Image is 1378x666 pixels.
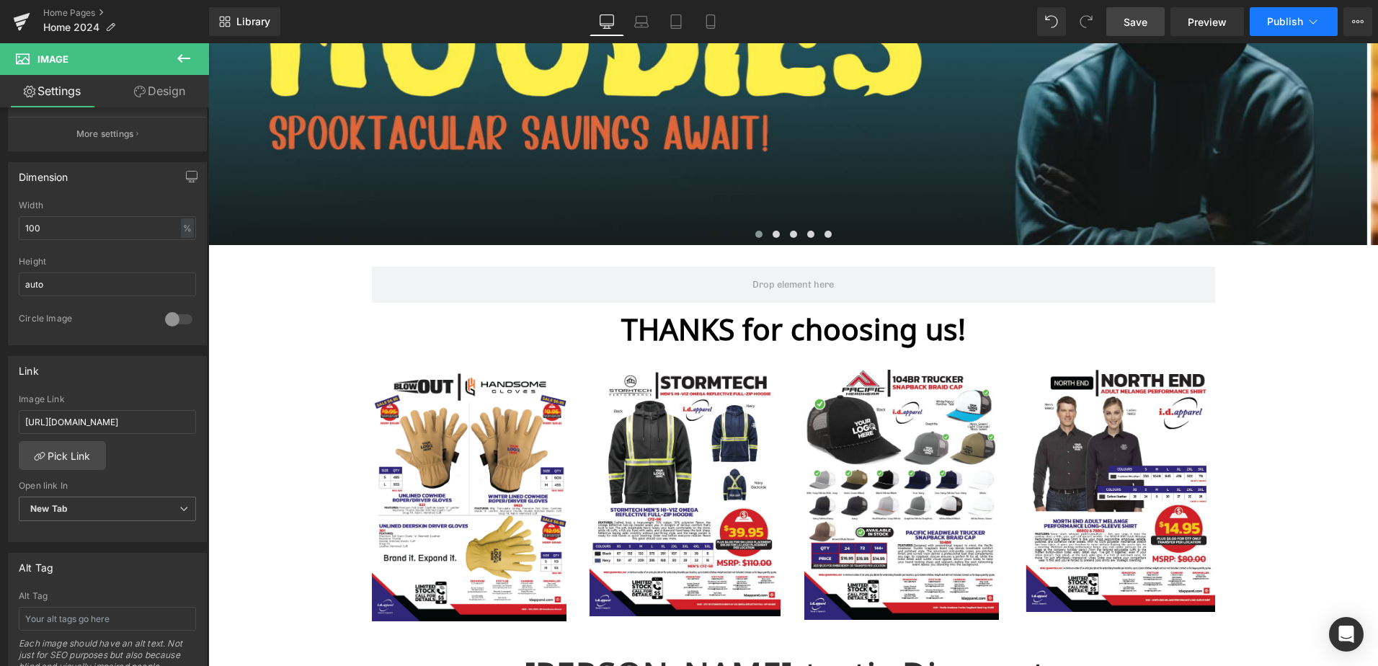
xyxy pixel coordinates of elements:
[19,410,196,434] input: https://your-shop.myshopify.com
[1267,16,1303,27] span: Publish
[590,7,624,36] a: Desktop
[19,554,53,574] div: Alt Tag
[19,591,196,601] div: Alt Tag
[19,481,196,491] div: Open link In
[1124,14,1147,30] span: Save
[19,441,106,470] a: Pick Link
[624,7,659,36] a: Laptop
[659,7,693,36] a: Tablet
[19,272,196,296] input: auto
[693,7,728,36] a: Mobile
[19,357,39,377] div: Link
[107,75,212,107] a: Design
[1188,14,1227,30] span: Preview
[1170,7,1244,36] a: Preview
[181,218,194,238] div: %
[209,7,280,36] a: New Library
[236,15,270,28] span: Library
[19,257,196,267] div: Height
[19,216,196,240] input: auto
[43,22,99,33] span: Home 2024
[1072,7,1101,36] button: Redo
[1037,7,1066,36] button: Undo
[19,313,151,328] div: Circle Image
[19,394,196,404] div: Image Link
[19,163,68,183] div: Dimension
[76,128,134,141] p: More settings
[19,200,196,210] div: Width
[30,503,68,514] b: New Tab
[43,7,209,19] a: Home Pages
[9,117,206,151] button: More settings
[1250,7,1338,36] button: Publish
[19,607,196,631] input: Your alt tags go here
[37,53,68,65] span: Image
[1329,617,1364,652] div: Open Intercom Messenger
[1343,7,1372,36] button: More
